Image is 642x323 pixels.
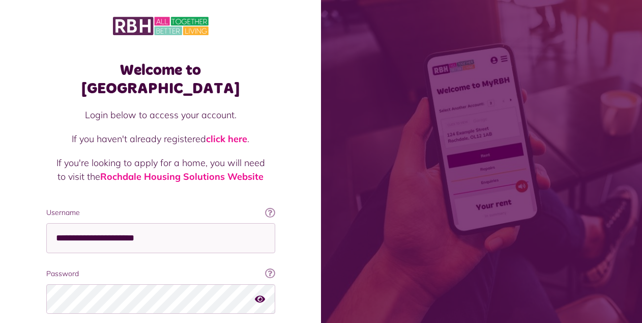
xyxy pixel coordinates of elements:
img: MyRBH [113,15,209,37]
label: Password [46,268,275,279]
a: click here [206,133,247,145]
p: Login below to access your account. [56,108,265,122]
h1: Welcome to [GEOGRAPHIC_DATA] [46,61,275,98]
a: Rochdale Housing Solutions Website [100,171,264,182]
label: Username [46,207,275,218]
p: If you haven't already registered . [56,132,265,146]
p: If you're looking to apply for a home, you will need to visit the [56,156,265,183]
